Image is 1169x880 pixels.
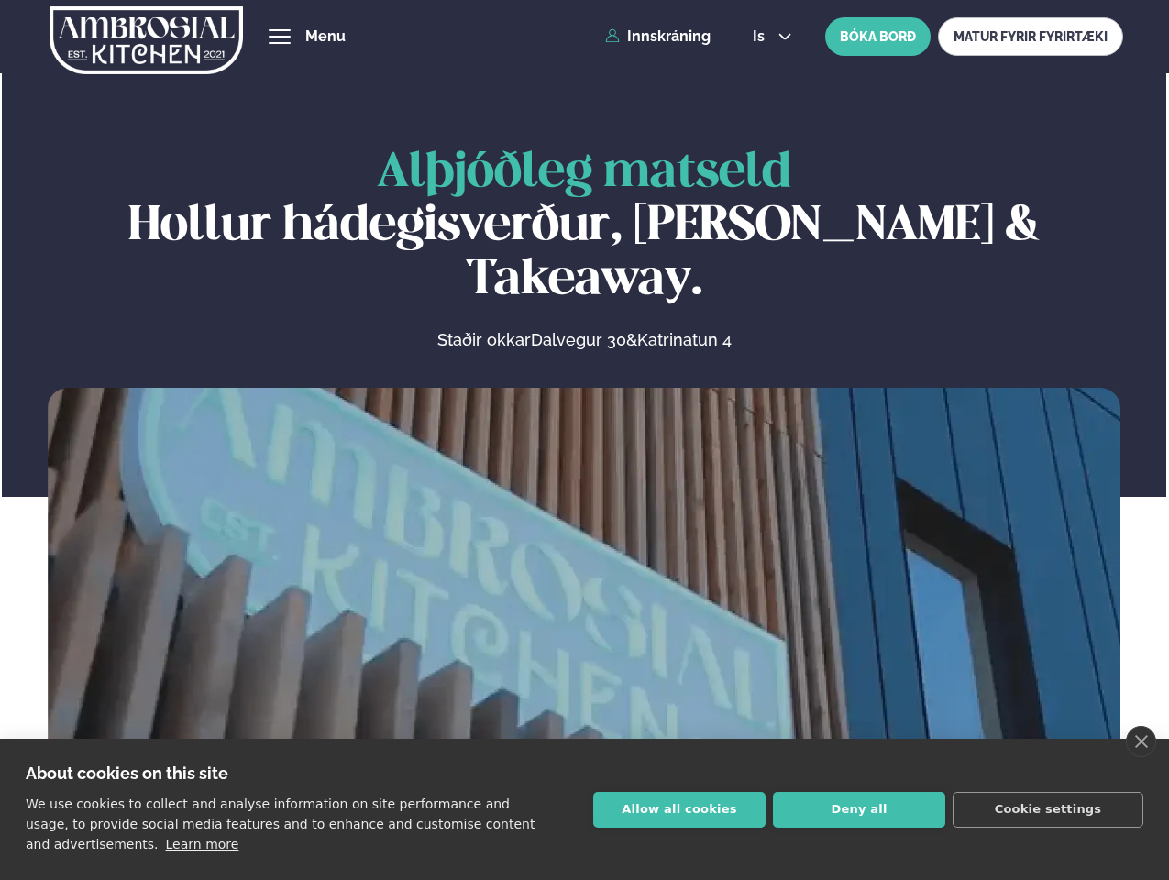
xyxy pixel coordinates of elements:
button: BÓKA BORÐ [825,17,931,56]
button: hamburger [269,26,291,48]
p: Staðir okkar & [237,329,931,351]
a: MATUR FYRIR FYRIRTÆKI [938,17,1123,56]
strong: About cookies on this site [26,764,228,783]
img: logo [50,3,243,78]
button: is [738,29,807,44]
span: Alþjóðleg matseld [377,150,791,196]
a: close [1126,726,1156,757]
p: We use cookies to collect and analyse information on site performance and usage, to provide socia... [26,797,535,852]
a: Katrinatun 4 [637,329,732,351]
a: Dalvegur 30 [531,329,626,351]
button: Cookie settings [953,792,1143,828]
button: Deny all [773,792,945,828]
button: Allow all cookies [593,792,766,828]
a: Learn more [166,837,239,852]
span: is [753,29,770,44]
a: Innskráning [605,28,711,45]
h1: Hollur hádegisverður, [PERSON_NAME] & Takeaway. [48,147,1120,307]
